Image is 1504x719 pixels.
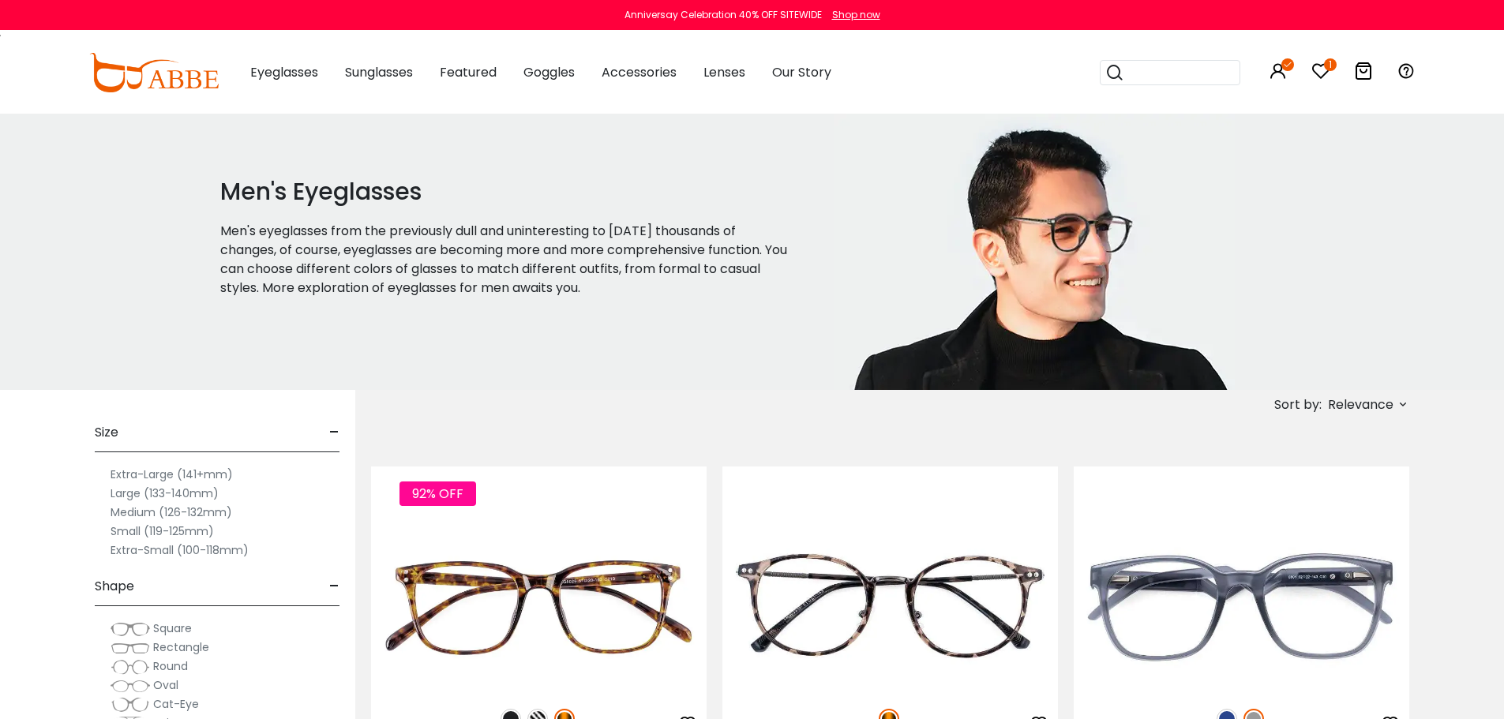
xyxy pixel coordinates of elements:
[1074,523,1409,691] img: Gray Barnett - TR ,Universal Bridge Fit
[345,63,413,81] span: Sunglasses
[220,222,795,298] p: Men's eyeglasses from the previously dull and uninteresting to [DATE] thousands of changes, of co...
[111,697,150,713] img: Cat-Eye.png
[220,178,795,206] h1: Men's Eyeglasses
[111,522,214,541] label: Small (119-125mm)
[95,567,134,605] span: Shape
[722,523,1058,691] img: Tortoise Commerce - TR ,Adjust Nose Pads
[153,620,192,636] span: Square
[111,484,219,503] label: Large (133-140mm)
[602,63,677,81] span: Accessories
[1328,391,1393,419] span: Relevance
[111,678,150,694] img: Oval.png
[371,523,707,691] img: Tortoise Clinoster - Plastic ,Universal Bridge Fit
[523,63,575,81] span: Goggles
[329,414,339,451] span: -
[153,677,178,693] span: Oval
[1274,395,1322,414] span: Sort by:
[832,8,880,22] div: Shop now
[250,63,318,81] span: Eyeglasses
[111,621,150,637] img: Square.png
[153,696,199,712] span: Cat-Eye
[153,658,188,674] span: Round
[772,63,831,81] span: Our Story
[703,63,745,81] span: Lenses
[1324,58,1337,71] i: 1
[440,63,497,81] span: Featured
[111,465,233,484] label: Extra-Large (141+mm)
[834,114,1235,390] img: men's eyeglasses
[824,8,880,21] a: Shop now
[89,53,219,92] img: abbeglasses.com
[111,541,249,560] label: Extra-Small (100-118mm)
[1311,65,1330,83] a: 1
[111,659,150,675] img: Round.png
[153,639,209,655] span: Rectangle
[624,8,822,22] div: Anniversay Celebration 40% OFF SITEWIDE
[399,481,476,506] span: 92% OFF
[111,503,232,522] label: Medium (126-132mm)
[111,640,150,656] img: Rectangle.png
[329,567,339,605] span: -
[95,414,118,451] span: Size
